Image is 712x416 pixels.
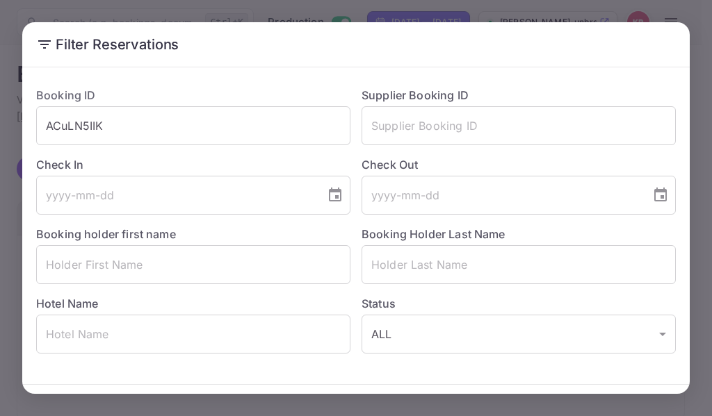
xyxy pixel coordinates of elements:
[362,227,505,241] label: Booking Holder Last Name
[36,88,96,102] label: Booking ID
[36,156,350,173] label: Check In
[36,227,176,241] label: Booking holder first name
[36,245,350,284] input: Holder First Name
[36,176,316,215] input: yyyy-mm-dd
[362,156,676,173] label: Check Out
[36,297,99,310] label: Hotel Name
[321,181,349,209] button: Choose date
[22,22,690,67] h2: Filter Reservations
[362,245,676,284] input: Holder Last Name
[362,88,469,102] label: Supplier Booking ID
[647,181,674,209] button: Choose date
[362,315,676,353] div: ALL
[36,106,350,145] input: Booking ID
[36,315,350,353] input: Hotel Name
[362,295,676,312] label: Status
[362,176,641,215] input: yyyy-mm-dd
[362,106,676,145] input: Supplier Booking ID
